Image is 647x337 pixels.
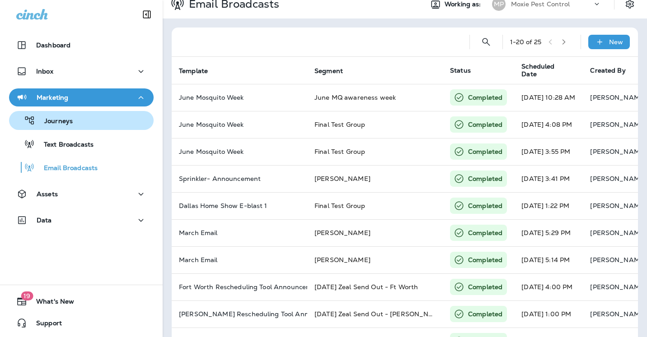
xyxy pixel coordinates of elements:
[179,94,300,101] p: June Mosquito Week
[36,42,70,49] p: Dashboard
[9,111,154,130] button: Journeys
[314,310,446,318] span: May 2024 Zeal Send Out - Stafford
[468,282,502,291] p: Completed
[179,202,300,209] p: Dallas Home Show E-blast 1
[590,94,646,101] p: [PERSON_NAME]
[314,283,418,291] span: May 2024 Zeal Send Out - Ft Worth
[179,256,300,263] p: March Email
[9,314,154,332] button: Support
[468,93,502,102] p: Completed
[590,121,646,128] p: [PERSON_NAME]
[468,255,502,264] p: Completed
[590,256,646,263] p: [PERSON_NAME]
[314,120,365,129] span: Final Test Group
[590,229,646,236] p: [PERSON_NAME]
[37,217,52,224] p: Data
[179,67,208,75] span: Template
[514,219,583,246] td: [DATE] 5:29 PM
[179,229,300,236] p: March Email
[9,185,154,203] button: Assets
[590,175,646,182] p: [PERSON_NAME]
[590,202,646,209] p: [PERSON_NAME]
[35,164,98,173] p: Email Broadcasts
[468,147,502,156] p: Completed
[609,38,623,46] p: New
[514,138,583,165] td: [DATE] 3:55 PM
[468,309,502,319] p: Completed
[37,190,58,198] p: Assets
[514,246,583,273] td: [DATE] 5:14 PM
[9,134,154,153] button: Text Broadcasts
[514,84,583,111] td: [DATE] 10:28 AM
[9,88,154,106] button: Marketing
[314,202,365,210] span: Final Test Group
[477,33,495,51] button: Search Email Broadcasts
[590,283,646,291] p: [PERSON_NAME]
[468,120,502,129] p: Completed
[450,66,471,74] span: Status
[445,0,483,8] span: Working as:
[590,148,646,155] p: [PERSON_NAME]
[521,63,579,78] span: Scheduled Date
[9,158,154,177] button: Email Broadcasts
[35,117,73,126] p: Journeys
[134,5,159,23] button: Collapse Sidebar
[468,174,502,183] p: Completed
[179,67,220,75] span: Template
[36,68,53,75] p: Inbox
[314,67,355,75] span: Segment
[514,111,583,138] td: [DATE] 4:08 PM
[468,228,502,237] p: Completed
[179,148,300,155] p: June Mosquito Week
[514,300,583,328] td: [DATE] 1:00 PM
[21,291,33,300] span: 19
[179,175,300,182] p: Sprinkler- Announcement
[179,283,300,291] p: Fort Worth Rescheduling Tool Announcement
[314,175,370,183] span: Jason Testing
[511,0,570,8] p: Moxie Pest Control
[179,121,300,128] p: June Mosquito Week
[510,38,541,46] div: 1 - 20 of 25
[514,165,583,192] td: [DATE] 3:41 PM
[514,273,583,300] td: [DATE] 4:00 PM
[314,67,343,75] span: Segment
[514,192,583,219] td: [DATE] 1:22 PM
[9,292,154,310] button: 19What's New
[35,141,94,149] p: Text Broadcasts
[9,211,154,229] button: Data
[179,310,300,318] p: Stafford Rescheduling Tool Announcement
[27,298,74,309] span: What's New
[314,256,370,264] span: Jason Testing
[9,36,154,54] button: Dashboard
[468,201,502,210] p: Completed
[590,310,646,318] p: [PERSON_NAME]
[9,62,154,80] button: Inbox
[314,93,396,102] span: June MQ awareness week
[37,94,68,101] p: Marketing
[521,63,567,78] span: Scheduled Date
[27,319,62,330] span: Support
[314,148,365,156] span: Final Test Group
[590,66,625,74] span: Created By
[314,229,370,237] span: Jason Testing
